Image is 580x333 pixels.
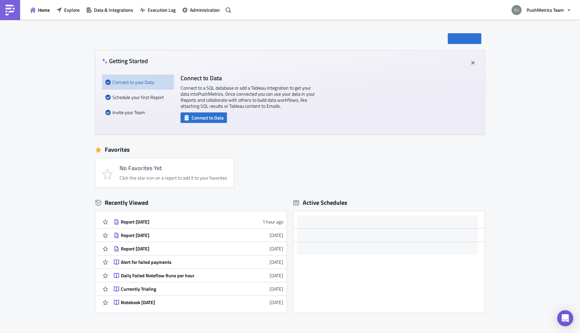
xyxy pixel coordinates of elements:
[179,5,223,15] button: Administration
[94,6,133,13] span: Data & Integrations
[119,165,227,172] h4: No Favorites Yet
[192,114,224,121] span: Connect to Data
[53,5,83,15] button: Explore
[181,75,315,82] h4: Connect to Data
[121,219,238,225] div: Report [DATE]
[121,246,238,252] div: Report [DATE]
[181,112,227,123] button: Connect to Data
[102,57,148,64] h4: Getting Started
[270,272,283,279] time: 2025-10-08T18:01:05Z
[5,5,15,15] img: PushMetrics
[105,90,171,105] div: Schedule your first Report
[181,113,227,121] a: Connect to Data
[95,145,485,155] div: Favorites
[121,299,238,305] div: Notebook [DATE]
[262,218,283,225] time: 2025-10-13T10:08:38Z
[270,232,283,239] time: 2025-10-09T14:06:16Z
[121,286,238,292] div: Currently Trialing
[270,245,283,252] time: 2025-10-09T13:28:59Z
[83,5,137,15] button: Data & Integrations
[114,269,283,282] a: Daily Failed Noteflow Runs per hour[DATE]
[148,6,176,13] span: Execution Log
[511,4,522,16] img: Avatar
[507,3,575,17] button: PushMetrics Team
[119,175,227,181] div: Click the star icon on a report to add it to your favorites
[64,6,80,13] span: Explore
[270,299,283,306] time: 2025-08-27T15:04:18Z
[38,6,50,13] span: Home
[121,232,238,238] div: Report [DATE]
[114,296,283,309] a: Notebook [DATE][DATE]
[95,198,287,208] div: Recently Viewed
[190,6,220,13] span: Administration
[121,273,238,279] div: Daily Failed Noteflow Runs per hour
[114,229,283,242] a: Report [DATE][DATE]
[114,242,283,255] a: Report [DATE][DATE]
[114,215,283,228] a: Report [DATE]1 hour ago
[557,310,573,326] div: Open Intercom Messenger
[105,75,171,90] div: Connect to your Data
[137,5,179,15] button: Execution Log
[527,6,564,13] span: PushMetrics Team
[270,258,283,266] time: 2025-10-08T18:01:49Z
[105,105,171,120] div: Invite your Team
[27,5,53,15] button: Home
[121,259,238,265] div: Alert for failed payments
[293,199,347,206] div: Active Schedules
[181,85,315,109] p: Connect to a SQL database or add a Tableau integration to get your data into PushMetrics . Once c...
[270,285,283,292] time: 2025-08-28T10:33:07Z
[114,255,283,269] a: Alert for failed payments[DATE]
[114,282,283,295] a: Currently Trialing[DATE]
